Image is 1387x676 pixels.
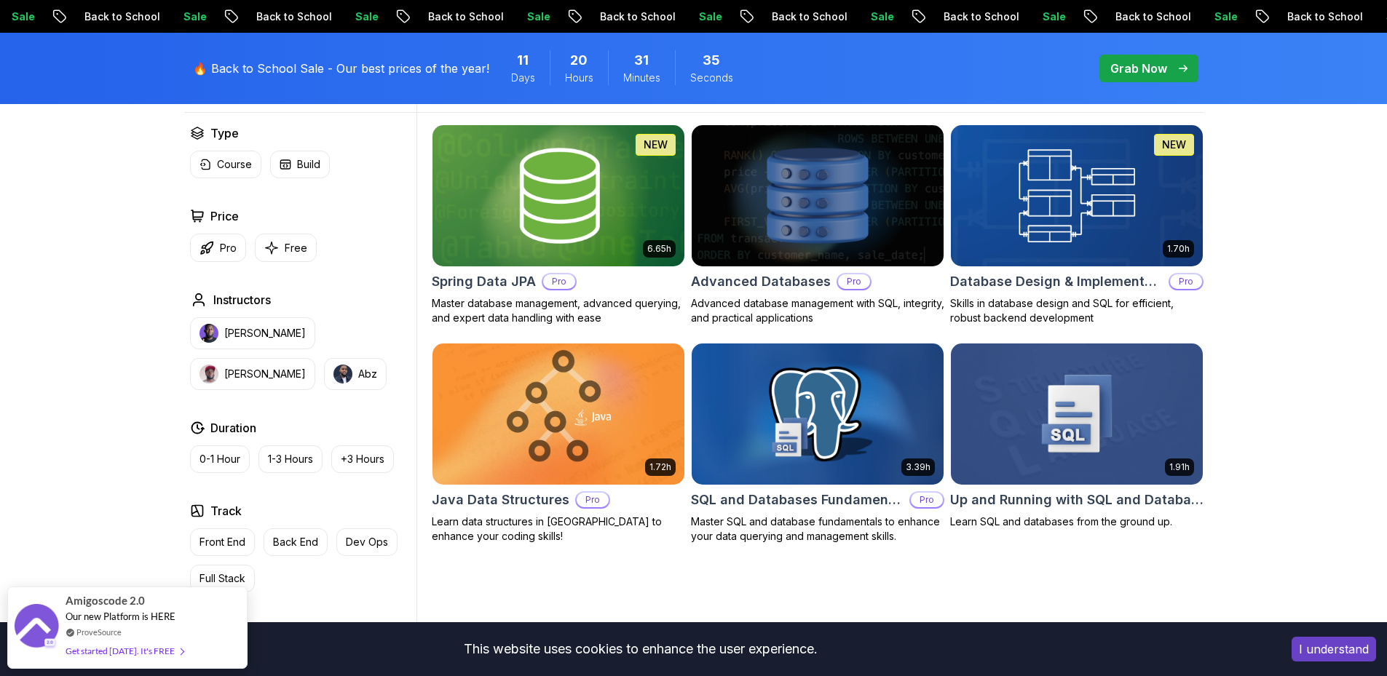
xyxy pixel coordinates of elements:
[950,271,1163,292] h2: Database Design & Implementation
[341,452,384,466] p: +3 Hours
[644,138,668,152] p: NEW
[634,50,649,71] span: 31 Minutes
[264,528,328,556] button: Back End
[190,234,246,262] button: Pro
[268,452,313,466] p: 1-3 Hours
[1080,9,1179,24] p: Back to School
[1170,274,1202,289] p: Pro
[66,643,183,659] div: Get started [DATE]. It's FREE
[190,358,315,390] button: instructor img[PERSON_NAME]
[577,493,609,507] p: Pro
[199,452,240,466] p: 0-1 Hour
[66,611,175,622] span: Our new Platform is HERE
[511,71,535,85] span: Days
[517,50,529,71] span: 11 Days
[148,9,194,24] p: Sale
[224,326,306,341] p: [PERSON_NAME]
[336,528,398,556] button: Dev Ops
[199,365,218,383] img: instructor img
[210,502,242,520] h2: Track
[273,535,318,549] p: Back End
[190,445,250,473] button: 0-1 Hour
[258,445,323,473] button: 1-3 Hours
[1179,9,1225,24] p: Sale
[564,9,663,24] p: Back to School
[950,296,1204,325] p: Skills in database design and SQL for efficient, robust backend development
[217,157,252,172] p: Course
[623,71,660,85] span: Minutes
[210,124,239,142] h2: Type
[199,571,245,586] p: Full Stack
[1007,9,1054,24] p: Sale
[543,274,575,289] p: Pro
[951,343,1203,485] img: Up and Running with SQL and Databases card
[297,157,320,172] p: Build
[49,9,148,24] p: Back to School
[911,493,943,507] p: Pro
[691,343,944,544] a: SQL and Databases Fundamentals card3.39hSQL and Databases FundamentalsProMaster SQL and database ...
[11,633,1270,665] div: This website uses cookies to enhance the user experience.
[76,626,122,638] a: ProveSource
[1162,138,1186,152] p: NEW
[649,461,671,473] p: 1.72h
[199,535,245,549] p: Front End
[691,296,944,325] p: Advanced database management with SQL, integrity, and practical applications
[432,490,569,510] h2: Java Data Structures
[432,124,685,325] a: Spring Data JPA card6.65hNEWSpring Data JPAProMaster database management, advanced querying, and ...
[908,9,1007,24] p: Back to School
[221,9,320,24] p: Back to School
[835,9,882,24] p: Sale
[685,340,949,488] img: SQL and Databases Fundamentals card
[199,324,218,343] img: instructor img
[663,9,710,24] p: Sale
[691,124,944,325] a: Advanced Databases cardAdvanced DatabasesProAdvanced database management with SQL, integrity, and...
[190,528,255,556] button: Front End
[691,271,831,292] h2: Advanced Databases
[255,234,317,262] button: Free
[691,514,944,544] p: Master SQL and database fundamentals to enhance your data querying and management skills.
[333,365,352,383] img: instructor img
[213,291,271,309] h2: Instructors
[692,125,944,266] img: Advanced Databases card
[324,358,387,390] button: instructor imgAbz
[432,296,685,325] p: Master database management, advanced querying, and expert data handling with ease
[1169,461,1190,473] p: 1.91h
[1110,60,1167,77] p: Grab Now
[190,151,261,178] button: Course
[358,367,377,381] p: Abz
[270,151,330,178] button: Build
[432,514,685,544] p: Learn data structures in [GEOGRAPHIC_DATA] to enhance your coding skills!
[346,535,388,549] p: Dev Ops
[224,367,306,381] p: [PERSON_NAME]
[565,71,593,85] span: Hours
[838,274,870,289] p: Pro
[1292,637,1376,661] button: Accept cookies
[220,241,237,255] p: Pro
[432,343,685,544] a: Java Data Structures card1.72hJava Data StructuresProLearn data structures in [GEOGRAPHIC_DATA] t...
[1167,243,1190,255] p: 1.70h
[906,461,930,473] p: 3.39h
[210,419,256,437] h2: Duration
[950,343,1204,529] a: Up and Running with SQL and Databases card1.91hUp and Running with SQL and DatabasesLearn SQL and...
[950,514,1204,529] p: Learn SQL and databases from the ground up.
[432,343,684,485] img: Java Data Structures card
[392,9,491,24] p: Back to School
[432,125,684,266] img: Spring Data JPA card
[66,592,145,609] span: Amigoscode 2.0
[285,241,307,255] p: Free
[570,50,588,71] span: 20 Hours
[647,243,671,255] p: 6.65h
[691,490,904,510] h2: SQL and Databases Fundamentals
[951,125,1203,266] img: Database Design & Implementation card
[190,317,315,349] button: instructor img[PERSON_NAME]
[1252,9,1351,24] p: Back to School
[736,9,835,24] p: Back to School
[320,9,366,24] p: Sale
[331,445,394,473] button: +3 Hours
[950,490,1204,510] h2: Up and Running with SQL and Databases
[190,565,255,592] button: Full Stack
[432,271,536,292] h2: Spring Data JPA
[690,71,733,85] span: Seconds
[491,9,538,24] p: Sale
[703,50,720,71] span: 35 Seconds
